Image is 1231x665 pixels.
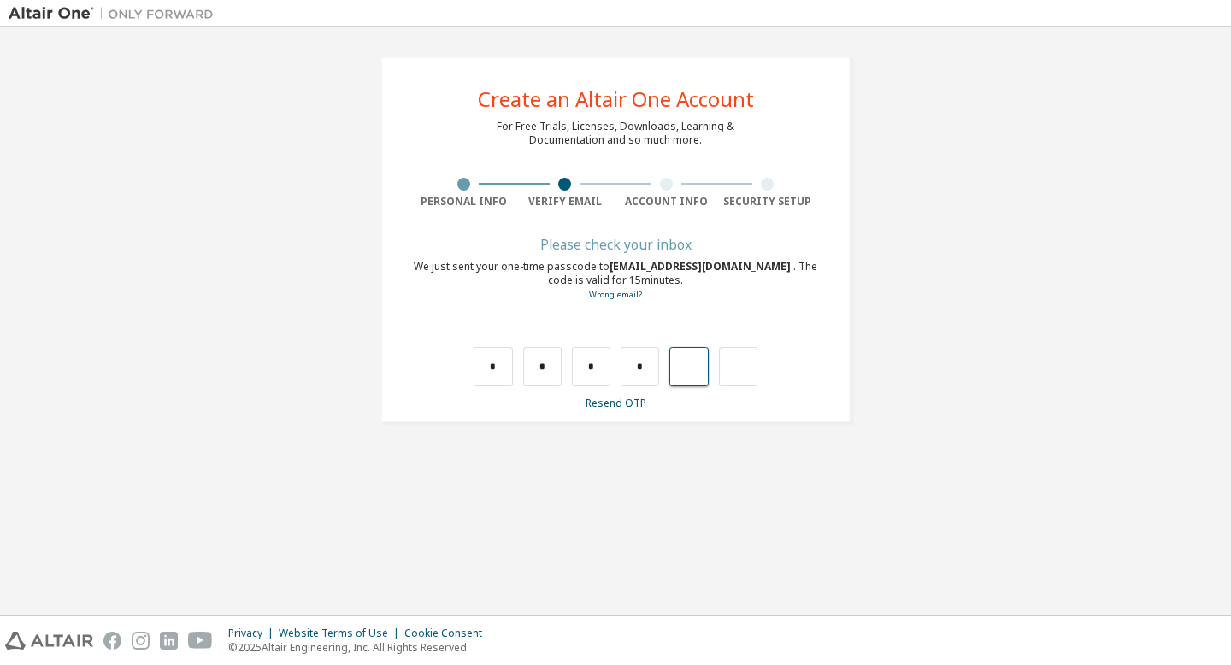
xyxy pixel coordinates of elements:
a: Resend OTP [586,396,646,410]
img: linkedin.svg [160,632,178,650]
div: Cookie Consent [404,627,492,640]
img: altair_logo.svg [5,632,93,650]
div: Personal Info [413,195,515,209]
p: © 2025 Altair Engineering, Inc. All Rights Reserved. [228,640,492,655]
div: Website Terms of Use [279,627,404,640]
div: Security Setup [717,195,819,209]
div: We just sent your one-time passcode to . The code is valid for 15 minutes. [413,260,818,302]
img: facebook.svg [103,632,121,650]
div: Privacy [228,627,279,640]
div: Create an Altair One Account [478,89,754,109]
img: instagram.svg [132,632,150,650]
img: youtube.svg [188,632,213,650]
div: Please check your inbox [413,239,818,250]
img: Altair One [9,5,222,22]
div: For Free Trials, Licenses, Downloads, Learning & Documentation and so much more. [497,120,734,147]
a: Go back to the registration form [589,289,642,300]
div: Account Info [615,195,717,209]
span: [EMAIL_ADDRESS][DOMAIN_NAME] [610,259,793,274]
div: Verify Email [515,195,616,209]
